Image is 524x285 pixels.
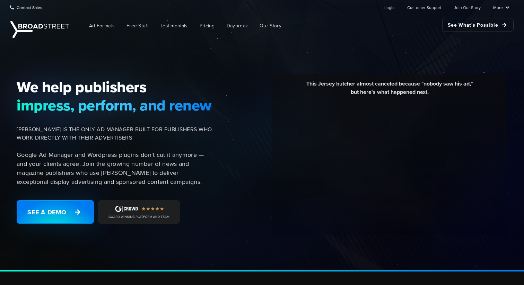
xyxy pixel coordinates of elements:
[17,78,212,96] span: We help publishers
[407,0,442,14] a: Customer Support
[155,18,193,34] a: Testimonials
[73,15,514,37] nav: Main
[89,22,115,29] span: Ad Formats
[10,0,42,14] a: Contact Sales
[254,18,287,34] a: Our Story
[84,18,120,34] a: Ad Formats
[277,101,502,228] iframe: YouTube video player
[384,0,395,14] a: Login
[194,18,220,34] a: Pricing
[17,150,212,186] p: Google Ad Manager and Wordpress plugins don't cut it anymore — and your clients agree. Join the g...
[17,96,212,114] span: impress, perform, and renew
[493,0,509,14] a: More
[454,0,481,14] a: Join Our Story
[121,18,154,34] a: Free Stuff
[17,125,212,142] span: [PERSON_NAME] IS THE ONLY AD MANAGER BUILT FOR PUBLISHERS WHO WORK DIRECTLY WITH THEIR ADVERTISERS
[442,18,514,32] a: See What's Possible
[221,18,253,34] a: Daybreak
[200,22,215,29] span: Pricing
[160,22,188,29] span: Testimonials
[277,80,502,101] div: This Jersey butcher almost canceled because "nobody saw his ad," but here's what happened next.
[126,22,149,29] span: Free Stuff
[17,200,94,224] a: See a Demo
[10,21,69,38] img: Broadstreet | The Ad Manager for Small Publishers
[227,22,248,29] span: Daybreak
[260,22,281,29] span: Our Story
